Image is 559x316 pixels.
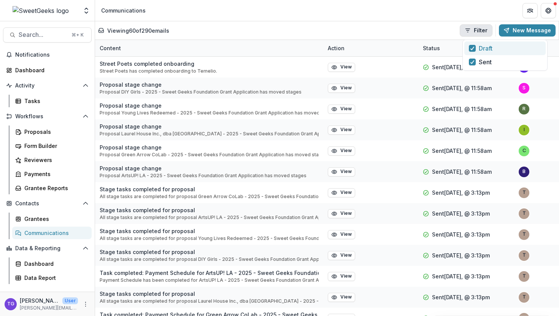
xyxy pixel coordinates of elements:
[24,215,86,223] div: Grantees
[100,227,319,235] p: Stage tasks completed for proposal
[522,295,526,300] div: theresa@sweetgeeksfoundation.org
[3,110,92,122] button: Open Workflows
[95,44,125,52] div: Content
[479,44,492,53] span: Draft
[15,83,79,89] span: Activity
[100,290,319,298] p: Stage tasks completed for proposal
[100,214,319,221] p: All stage tasks are completed for proposal ArtsUP! LA - 2025 - Sweet Geeks Foundation Grant Appli...
[100,164,306,172] p: Proposal stage change
[100,81,302,89] p: Proposal stage change
[522,211,526,216] div: theresa@sweetgeeksfoundation.org
[24,170,86,178] div: Payments
[15,66,86,74] div: Dashboard
[432,293,490,301] p: Sent [DATE], @ 3:13pm
[24,229,86,237] div: Communications
[328,63,355,72] button: View
[100,102,319,110] p: Proposal stage change
[100,172,306,179] p: Proposal ArtsUP! LA - 2025 - Sweet Geeks Foundation Grant Application has moved stages
[24,184,86,192] div: Grantee Reports
[418,44,445,52] div: Status
[100,89,302,95] p: Proposal DIY Girls - 2025 - Sweet Geeks Foundation Grant Application has moved stages
[12,257,92,270] a: Dashboard
[107,27,169,35] p: Viewing 60 of 290 emails
[418,40,513,56] div: Status
[12,140,92,152] a: Form Builder
[522,169,526,174] div: bcaldwell@artsupla.org
[328,167,355,176] button: View
[328,146,355,156] button: View
[499,24,556,37] button: New Message
[328,293,355,302] button: View
[328,209,355,218] button: View
[522,190,526,195] div: theresa@sweetgeeksfoundation.org
[100,256,319,263] p: All stage tasks are completed for proposal DIY Girls - 2025 - Sweet Geeks Foundation Grant Applic...
[20,305,78,311] p: [PERSON_NAME][EMAIL_ADDRESS][DOMAIN_NAME]
[328,251,355,260] button: View
[100,60,217,68] p: Street Poets completed onboarding
[100,110,319,116] p: Proposal Young Lives Redeemed - 2025 - Sweet Geeks Foundation Grant Application has moved stages
[323,44,349,52] div: Action
[12,213,92,225] a: Grantees
[81,3,92,18] button: Open entity switcher
[3,197,92,210] button: Open Contacts
[95,40,323,56] div: Content
[328,105,355,114] button: View
[522,274,526,279] div: theresa@sweetgeeksfoundation.org
[12,227,92,239] a: Communications
[24,274,86,282] div: Data Report
[432,105,492,113] p: Sent [DATE], @ 11:58am
[13,6,69,15] img: SweetGeeks logo
[98,5,149,16] nav: breadcrumb
[15,200,79,207] span: Contacts
[432,189,490,197] p: Sent [DATE], @ 3:13pm
[524,127,525,132] div: info@hopeharbor.org
[432,126,492,134] p: Sent [DATE], @ 11:58am
[3,79,92,92] button: Open Activity
[522,253,526,258] div: theresa@sweetgeeksfoundation.org
[101,6,146,14] div: Communications
[328,230,355,239] button: View
[328,272,355,281] button: View
[522,86,526,91] div: susana@diygirls.org
[328,125,355,135] button: View
[100,122,319,130] p: Proposal stage change
[20,297,59,305] p: [PERSON_NAME]
[70,31,85,39] div: ⌘ + K
[24,260,86,268] div: Dashboard
[432,210,490,218] p: Sent [DATE], @ 3:13pm
[100,185,319,193] p: Stage tasks completed for proposal
[479,57,492,67] span: Sent
[12,168,92,180] a: Payments
[24,142,86,150] div: Form Builder
[15,245,79,252] span: Data & Reporting
[432,251,490,259] p: Sent [DATE], @ 3:13pm
[24,97,86,105] div: Tasks
[62,297,78,304] p: User
[3,242,92,254] button: Open Data & Reporting
[432,272,490,280] p: Sent [DATE], @ 3:13pm
[432,230,490,238] p: Sent [DATE], @ 3:13pm
[3,49,92,61] button: Notifications
[100,298,319,305] p: All stage tasks are completed for proposal Laurel House Inc., dba [GEOGRAPHIC_DATA] - 2025 - Swee...
[460,24,492,37] button: Filter
[323,40,418,56] div: Action
[3,64,92,76] a: Dashboard
[522,232,526,237] div: theresa@sweetgeeksfoundation.org
[328,84,355,93] button: View
[522,106,526,111] div: robert.brown@younglivesredeemed.org
[100,277,319,284] p: Payment Schedule has been completed for ArtsUP! LA - 2025 - Sweet Geeks Foundation Grant Applicat...
[12,125,92,138] a: Proposals
[100,68,217,75] p: Street Poets has completed onboarding to Temelio.
[12,95,92,107] a: Tasks
[100,143,319,151] p: Proposal stage change
[522,3,538,18] button: Partners
[100,248,319,256] p: Stage tasks completed for proposal
[3,27,92,43] button: Search...
[100,193,319,200] p: All stage tasks are completed for proposal Green Arrow CoLab - 2025 - Sweet Geeks Foundation Gran...
[432,168,492,176] p: Sent [DATE], @ 11:58am
[24,128,86,136] div: Proposals
[24,156,86,164] div: Reviewers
